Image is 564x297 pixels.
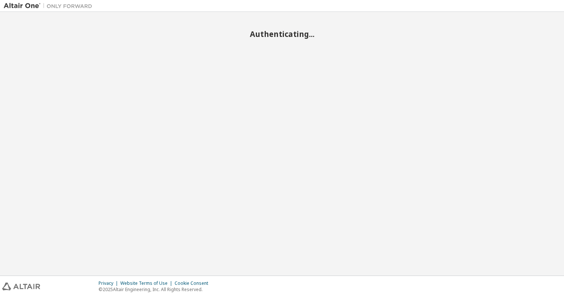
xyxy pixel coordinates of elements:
img: Altair One [4,2,96,10]
img: altair_logo.svg [2,283,40,290]
div: Website Terms of Use [120,280,175,286]
div: Cookie Consent [175,280,213,286]
div: Privacy [99,280,120,286]
p: © 2025 Altair Engineering, Inc. All Rights Reserved. [99,286,213,293]
h2: Authenticating... [4,29,560,39]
